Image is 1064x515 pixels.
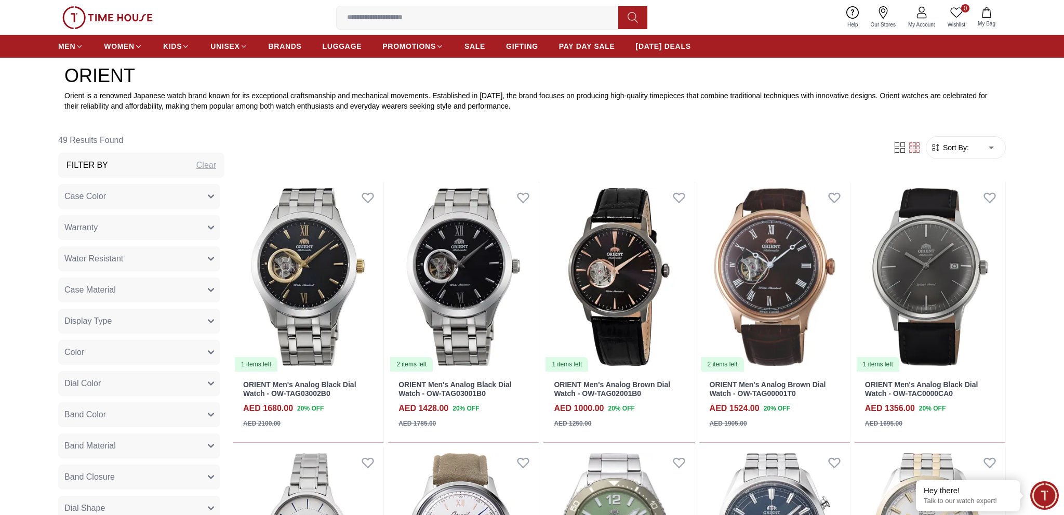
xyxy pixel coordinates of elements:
[58,465,220,490] button: Band Closure
[710,419,747,428] div: AED 1905.00
[58,41,75,51] span: MEN
[66,159,108,171] h3: Filter By
[210,41,240,51] span: UNISEX
[58,278,220,302] button: Case Material
[841,4,864,31] a: Help
[64,65,1000,86] h2: ORIENT
[58,128,224,153] h6: 49 Results Found
[554,380,670,398] a: ORIENT Men's Analog Brown Dial Watch - OW-TAG02001B0
[972,5,1002,30] button: My Bag
[941,4,972,31] a: 0Wishlist
[464,41,485,51] span: SALE
[297,404,324,413] span: 20 % OFF
[64,408,106,421] span: Band Color
[543,182,694,373] img: ORIENT Men's Analog Brown Dial Watch - OW-TAG02001B0
[243,402,293,415] h4: AED 1680.00
[546,357,588,372] div: 1 items left
[608,404,634,413] span: 20 % OFF
[857,357,899,372] div: 1 items left
[559,37,615,56] a: PAY DAY SALE
[233,182,383,372] img: ORIENT Men's Analog Black Dial Watch - OW-TAG03002B0
[163,41,182,51] span: KIDS
[104,37,142,56] a: WOMEN
[58,402,220,427] button: Band Color
[941,142,969,153] span: Sort By:
[196,159,216,171] div: Clear
[1030,481,1059,510] div: Chat Widget
[943,21,969,29] span: Wishlist
[64,471,115,483] span: Band Closure
[554,402,604,415] h4: AED 1000.00
[62,6,153,29] img: ...
[464,37,485,56] a: SALE
[390,357,433,372] div: 2 items left
[210,37,247,56] a: UNISEX
[398,419,436,428] div: AED 1785.00
[506,41,538,51] span: GIFTING
[64,284,116,296] span: Case Material
[269,37,302,56] a: BRANDS
[855,182,1005,373] img: ORIENT Men's Analog Black Dial Watch - OW-TAC0000CA0
[58,37,83,56] a: MEN
[543,182,694,373] a: ORIENT Men's Analog Brown Dial Watch - OW-TAG02001B01 items left
[636,37,691,56] a: [DATE] DEALS
[554,419,591,428] div: AED 1250.00
[388,182,539,373] img: ORIENT Men's Analog Black Dial Watch - OW-TAG03001B0
[930,142,969,153] button: Sort By:
[58,246,220,271] button: Water Resistant
[398,380,512,398] a: ORIENT Men's Analog Black Dial Watch - OW-TAG03001B0
[924,497,1012,506] p: Talk to our watch expert!
[843,21,862,29] span: Help
[865,380,978,398] a: ORIENT Men's Analog Black Dial Watch - OW-TAC0000CA0
[58,184,220,209] button: Case Color
[764,404,790,413] span: 20 % OFF
[58,433,220,458] button: Band Material
[233,182,383,372] a: ORIENT Men's Analog Black Dial Watch - OW-TAG03002B01 items left
[453,404,479,413] span: 20 % OFF
[243,419,281,428] div: AED 2100.00
[382,41,436,51] span: PROMOTIONS
[323,41,362,51] span: LUGGAGE
[235,357,277,372] div: 1 items left
[323,37,362,56] a: LUGGAGE
[64,253,123,265] span: Water Resistant
[382,37,444,56] a: PROMOTIONS
[104,41,135,51] span: WOMEN
[398,402,448,415] h4: AED 1428.00
[64,502,105,514] span: Dial Shape
[974,20,1000,28] span: My Bag
[388,182,539,373] a: ORIENT Men's Analog Black Dial Watch - OW-TAG03001B02 items left
[58,309,220,334] button: Display Type
[64,377,101,390] span: Dial Color
[64,90,1000,111] p: Orient is a renowned Japanese watch brand known for its exceptional craftsmanship and mechanical ...
[710,380,826,398] a: ORIENT Men's Analog Brown Dial Watch - OW-TAG00001T0
[699,182,850,373] img: ORIENT Men's Analog Brown Dial Watch - OW-TAG00001T0
[58,340,220,365] button: Color
[64,440,116,452] span: Band Material
[867,21,900,29] span: Our Stores
[64,221,98,234] span: Warranty
[64,190,106,203] span: Case Color
[559,41,615,51] span: PAY DAY SALE
[919,404,946,413] span: 20 % OFF
[506,37,538,56] a: GIFTING
[64,346,84,359] span: Color
[699,182,850,373] a: ORIENT Men's Analog Brown Dial Watch - OW-TAG00001T02 items left
[163,37,190,56] a: KIDS
[269,41,302,51] span: BRANDS
[58,215,220,240] button: Warranty
[701,357,744,372] div: 2 items left
[865,419,902,428] div: AED 1695.00
[636,41,691,51] span: [DATE] DEALS
[904,21,939,29] span: My Account
[855,182,1005,373] a: ORIENT Men's Analog Black Dial Watch - OW-TAC0000CA01 items left
[924,485,1012,496] div: Hey there!
[710,402,760,415] h4: AED 1524.00
[243,380,356,398] a: ORIENT Men's Analog Black Dial Watch - OW-TAG03002B0
[961,4,969,12] span: 0
[864,4,902,31] a: Our Stores
[58,371,220,396] button: Dial Color
[865,402,915,415] h4: AED 1356.00
[64,315,112,327] span: Display Type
